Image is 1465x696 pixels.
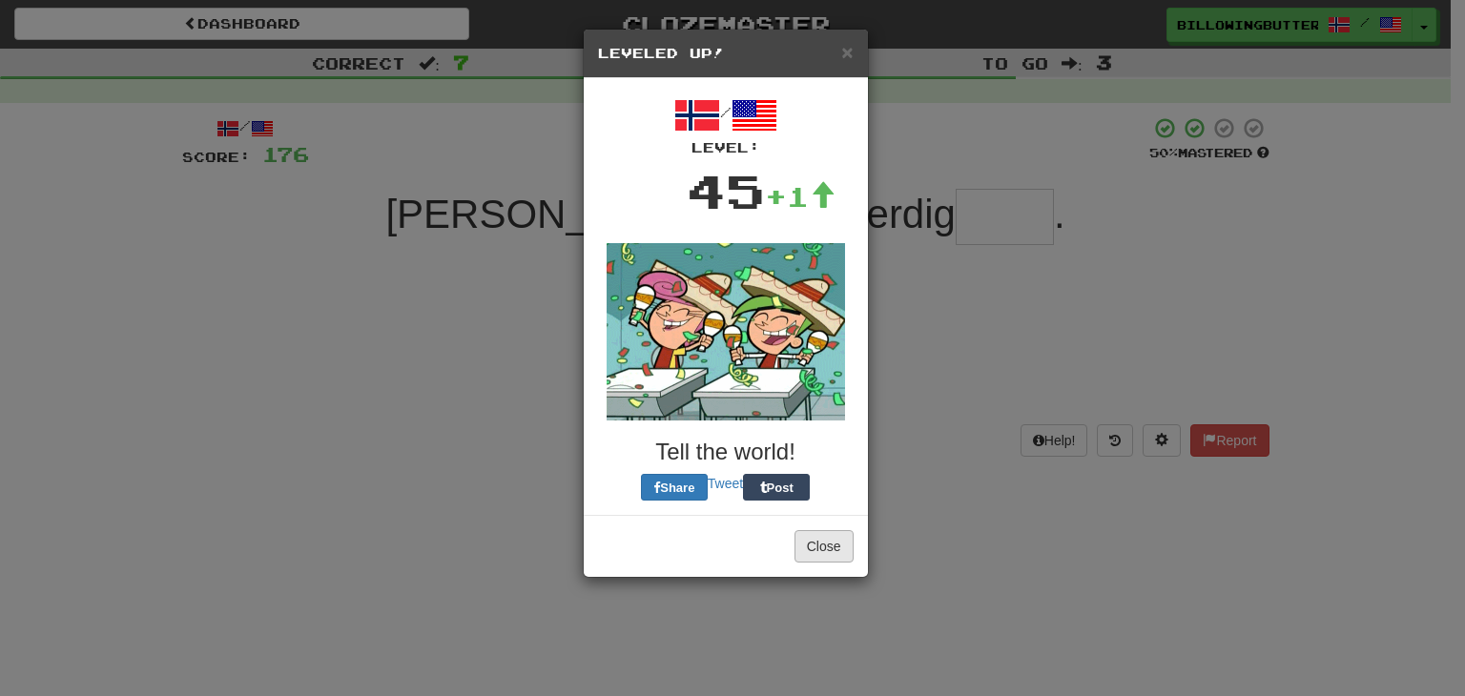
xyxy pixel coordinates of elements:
[743,474,810,501] button: Post
[607,243,845,420] img: fairly-odd-parents-da00311291977d55ff188899e898f38bf0ea27628e4b7d842fa96e17094d9a08.gif
[794,530,854,563] button: Close
[841,41,853,63] span: ×
[687,157,765,224] div: 45
[641,474,708,501] button: Share
[598,138,854,157] div: Level:
[708,476,743,491] a: Tweet
[598,440,854,464] h3: Tell the world!
[841,42,853,62] button: Close
[598,92,854,157] div: /
[765,177,836,215] div: +1
[598,44,854,63] h5: Leveled Up!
